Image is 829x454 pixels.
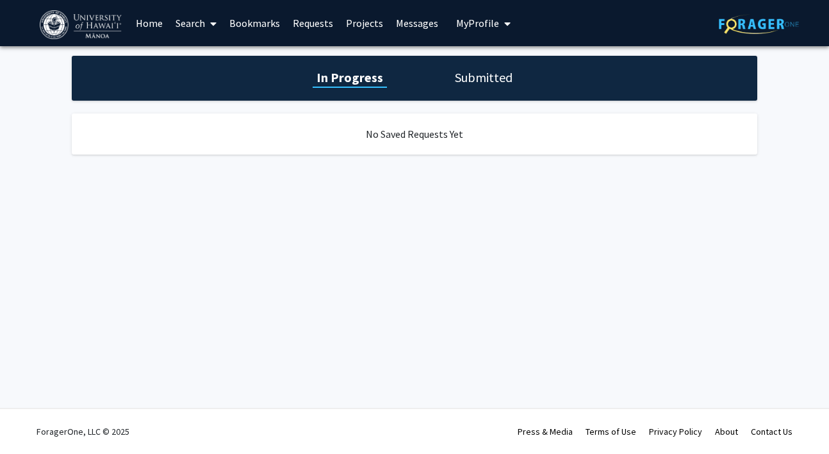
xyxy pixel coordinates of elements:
[72,113,757,155] div: No Saved Requests Yet
[518,426,573,437] a: Press & Media
[10,396,54,444] iframe: Chat
[223,1,286,46] a: Bookmarks
[719,14,799,34] img: ForagerOne Logo
[451,69,516,87] h1: Submitted
[456,17,499,29] span: My Profile
[586,426,636,437] a: Terms of Use
[340,1,390,46] a: Projects
[40,10,124,39] img: University of Hawaiʻi at Mānoa Logo
[313,69,387,87] h1: In Progress
[37,409,129,454] div: ForagerOne, LLC © 2025
[390,1,445,46] a: Messages
[129,1,169,46] a: Home
[649,426,702,437] a: Privacy Policy
[286,1,340,46] a: Requests
[715,426,738,437] a: About
[751,426,792,437] a: Contact Us
[169,1,223,46] a: Search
